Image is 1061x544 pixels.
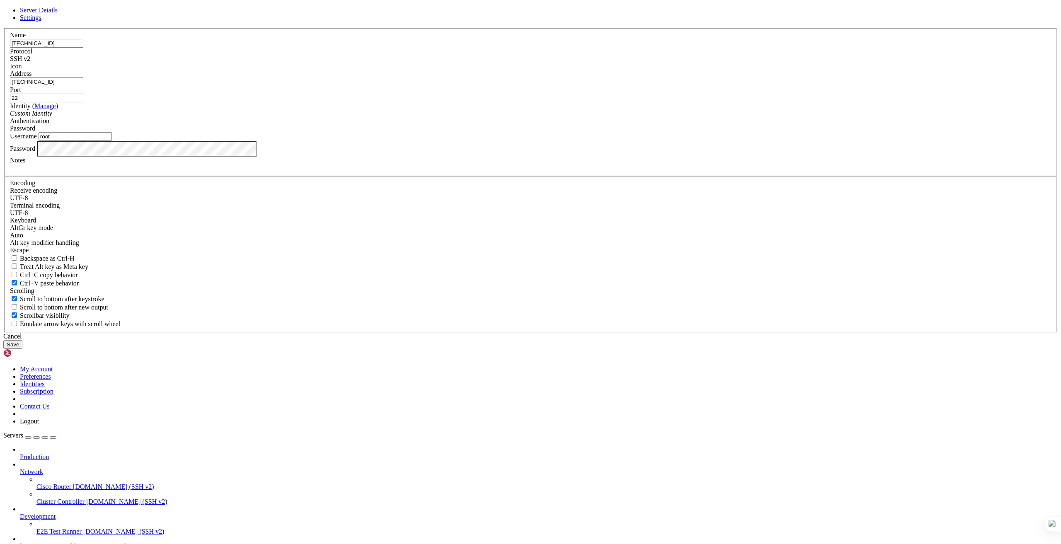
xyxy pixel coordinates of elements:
a: Server Details [20,7,58,14]
label: Set the expected encoding for data received from the host. If the encodings do not match, visual ... [10,224,53,231]
input: Scroll to bottom after keystroke [12,296,17,301]
div: Cancel [3,333,1058,340]
label: Identity [10,102,58,109]
span: Ctrl+C copy behavior [20,271,78,278]
img: Shellngn [3,349,51,357]
a: Cluster Controller [DOMAIN_NAME] (SSH v2) [36,498,1058,505]
a: Subscription [20,388,53,395]
span: Password [10,125,35,132]
span: Servers [3,432,23,439]
li: Development [20,505,1058,535]
label: Keyboard [10,217,36,224]
a: Manage [34,102,56,109]
label: Notes [10,157,25,164]
input: Treat Alt key as Meta key [12,264,17,269]
span: E2E Test Runner [36,528,82,535]
li: Production [20,446,1058,461]
label: Ctrl+V pastes if true, sends ^V to host if false. Ctrl+Shift+V sends ^V to host if true, pastes i... [10,280,79,287]
a: Cisco Router [DOMAIN_NAME] (SSH v2) [36,483,1058,491]
a: Settings [20,14,41,21]
a: Production [20,453,1058,461]
label: Scrolling [10,287,34,294]
label: When using the alternative screen buffer, and DECCKM (Application Cursor Keys) is active, mouse w... [10,320,120,327]
a: My Account [20,365,53,372]
div: UTF-8 [10,209,1051,217]
input: Backspace as Ctrl-H [12,255,17,261]
div: Custom Identity [10,110,1051,117]
label: Port [10,86,21,93]
div: Auto [10,232,1051,239]
span: Cluster Controller [36,498,85,505]
span: Production [20,453,49,460]
span: Scrollbar visibility [20,312,70,319]
input: Scrollbar visibility [12,312,17,318]
label: If true, the backspace should send BS ('\x08', aka ^H). Otherwise the backspace key should send '... [10,255,75,262]
label: Address [10,70,31,77]
label: Authentication [10,117,49,124]
a: E2E Test Runner [DOMAIN_NAME] (SSH v2) [36,528,1058,535]
a: Development [20,513,1058,520]
input: Ctrl+V paste behavior [12,280,17,285]
span: Ctrl+V paste behavior [20,280,79,287]
div: SSH v2 [10,55,1051,63]
span: Development [20,513,56,520]
li: Cluster Controller [DOMAIN_NAME] (SSH v2) [36,491,1058,505]
span: Treat Alt key as Meta key [20,263,88,270]
a: Logout [20,418,39,425]
input: Port Number [10,94,83,102]
div: UTF-8 [10,194,1051,202]
label: Name [10,31,26,39]
span: Cisco Router [36,483,71,490]
span: [DOMAIN_NAME] (SSH v2) [73,483,154,490]
span: Scroll to bottom after new output [20,304,108,311]
div: Escape [10,247,1051,254]
a: Contact Us [20,403,50,410]
i: Custom Identity [10,110,52,117]
span: [DOMAIN_NAME] (SSH v2) [86,498,167,505]
label: Controls how the Alt key is handled. Escape: Send an ESC prefix. 8-Bit: Add 128 to the typed char... [10,239,79,246]
button: Save [3,340,22,349]
label: Icon [10,63,22,70]
a: Identities [20,380,45,387]
span: Auto [10,232,23,239]
label: Scroll to bottom after new output. [10,304,108,311]
span: [DOMAIN_NAME] (SSH v2) [83,528,165,535]
a: Preferences [20,373,51,380]
input: Login Username [39,132,112,141]
span: UTF-8 [10,194,28,201]
input: Scroll to bottom after new output [12,304,17,309]
span: SSH v2 [10,55,30,62]
label: Username [10,133,37,140]
li: Cisco Router [DOMAIN_NAME] (SSH v2) [36,476,1058,491]
li: Network [20,461,1058,505]
span: ( ) [32,102,58,109]
label: Set the expected encoding for data received from the host. If the encodings do not match, visual ... [10,187,57,194]
input: Ctrl+C copy behavior [12,272,17,277]
span: UTF-8 [10,209,28,216]
input: Server Name [10,39,83,48]
label: Whether the Alt key acts as a Meta key or as a distinct Alt key. [10,263,88,270]
label: Protocol [10,48,32,55]
div: Password [10,125,1051,132]
input: Host Name or IP [10,77,83,86]
span: Network [20,468,43,475]
label: Password [10,145,35,152]
span: Backspace as Ctrl-H [20,255,75,262]
li: E2E Test Runner [DOMAIN_NAME] (SSH v2) [36,520,1058,535]
a: Servers [3,432,56,439]
label: Ctrl-C copies if true, send ^C to host if false. Ctrl-Shift-C sends ^C to host if true, copies if... [10,271,78,278]
span: Escape [10,247,29,254]
input: Emulate arrow keys with scroll wheel [12,321,17,326]
a: Network [20,468,1058,476]
span: Scroll to bottom after keystroke [20,295,104,302]
label: Encoding [10,179,35,186]
label: The vertical scrollbar mode. [10,312,70,319]
span: Emulate arrow keys with scroll wheel [20,320,120,327]
label: The default terminal encoding. ISO-2022 enables character map translations (like graphics maps). ... [10,202,60,209]
label: Whether to scroll to the bottom on any keystroke. [10,295,104,302]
